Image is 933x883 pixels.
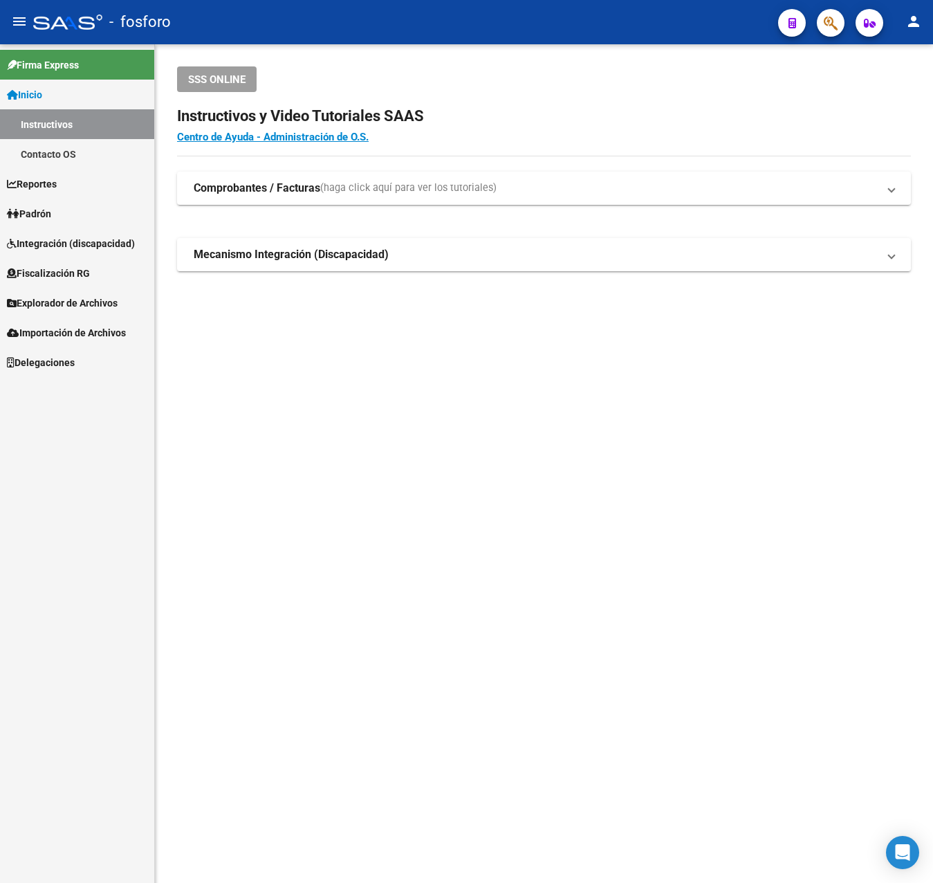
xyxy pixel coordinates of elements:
[7,295,118,311] span: Explorador de Archivos
[177,238,911,271] mat-expansion-panel-header: Mecanismo Integración (Discapacidad)
[320,181,497,196] span: (haga click aquí para ver los tutoriales)
[7,57,79,73] span: Firma Express
[7,206,51,221] span: Padrón
[177,131,369,143] a: Centro de Ayuda - Administración de O.S.
[905,13,922,30] mat-icon: person
[109,7,171,37] span: - fosforo
[11,13,28,30] mat-icon: menu
[188,73,246,86] span: SSS ONLINE
[7,355,75,370] span: Delegaciones
[177,172,911,205] mat-expansion-panel-header: Comprobantes / Facturas(haga click aquí para ver los tutoriales)
[7,325,126,340] span: Importación de Archivos
[7,176,57,192] span: Reportes
[7,236,135,251] span: Integración (discapacidad)
[177,103,911,129] h2: Instructivos y Video Tutoriales SAAS
[7,266,90,281] span: Fiscalización RG
[194,247,389,262] strong: Mecanismo Integración (Discapacidad)
[886,836,919,869] div: Open Intercom Messenger
[177,66,257,92] button: SSS ONLINE
[7,87,42,102] span: Inicio
[194,181,320,196] strong: Comprobantes / Facturas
